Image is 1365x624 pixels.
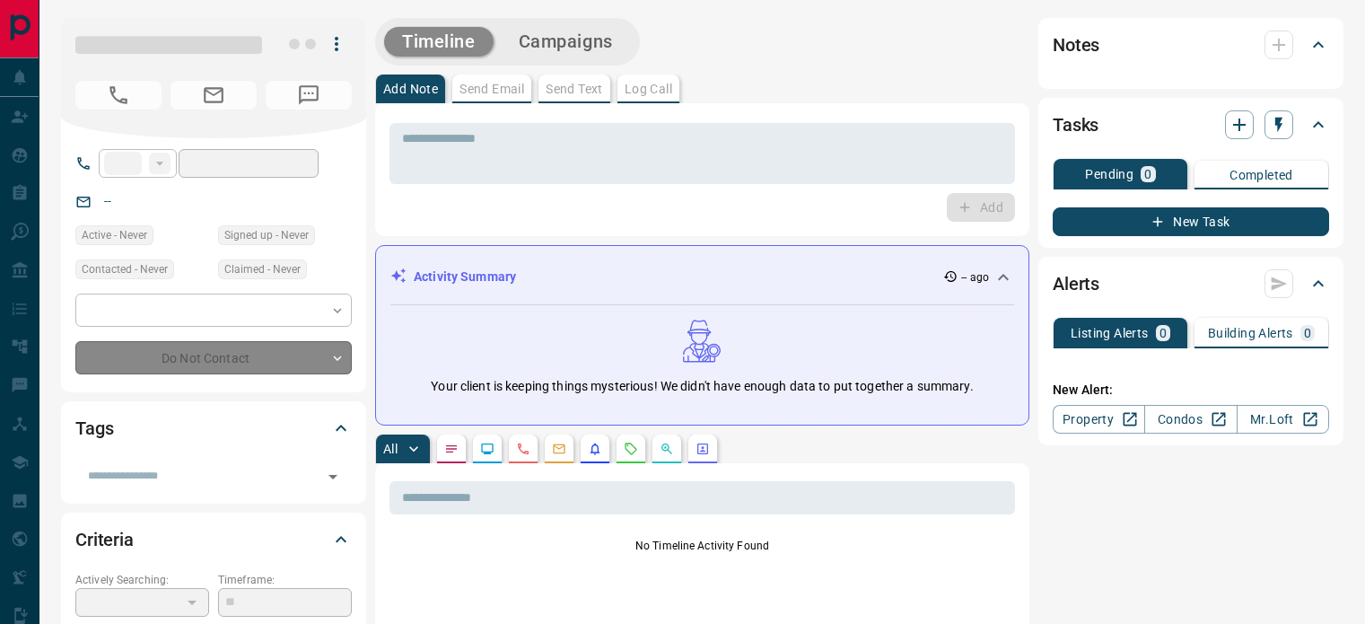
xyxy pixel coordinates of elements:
[75,525,134,554] h2: Criteria
[1304,327,1311,339] p: 0
[75,407,352,450] div: Tags
[444,442,459,456] svg: Notes
[384,27,494,57] button: Timeline
[1053,262,1329,305] div: Alerts
[588,442,602,456] svg: Listing Alerts
[552,442,566,456] svg: Emails
[1053,110,1098,139] h2: Tasks
[75,81,162,110] span: No Number
[1071,327,1149,339] p: Listing Alerts
[431,377,973,396] p: Your client is keeping things mysterious! We didn't have enough data to put together a summary.
[320,464,346,489] button: Open
[266,81,352,110] span: No Number
[480,442,494,456] svg: Lead Browsing Activity
[75,518,352,561] div: Criteria
[75,414,113,443] h2: Tags
[224,260,301,278] span: Claimed - Never
[961,269,989,286] p: -- ago
[1053,405,1145,434] a: Property
[1208,327,1293,339] p: Building Alerts
[1144,405,1237,434] a: Condos
[1053,269,1099,298] h2: Alerts
[501,27,631,57] button: Campaigns
[104,194,111,208] a: --
[1085,168,1133,180] p: Pending
[1159,327,1167,339] p: 0
[82,226,147,244] span: Active - Never
[389,538,1015,554] p: No Timeline Activity Found
[75,341,352,374] div: Do Not Contact
[1053,23,1329,66] div: Notes
[696,442,710,456] svg: Agent Actions
[1229,169,1293,181] p: Completed
[1237,405,1329,434] a: Mr.Loft
[218,572,352,588] p: Timeframe:
[1053,31,1099,59] h2: Notes
[82,260,168,278] span: Contacted - Never
[660,442,674,456] svg: Opportunities
[624,442,638,456] svg: Requests
[390,260,1014,294] div: Activity Summary-- ago
[1053,103,1329,146] div: Tasks
[383,83,438,95] p: Add Note
[414,268,516,286] p: Activity Summary
[1144,168,1151,180] p: 0
[1053,207,1329,236] button: New Task
[1053,381,1329,400] p: New Alert:
[171,81,257,110] span: No Email
[383,443,398,455] p: All
[224,226,309,244] span: Signed up - Never
[75,572,209,588] p: Actively Searching:
[516,442,530,456] svg: Calls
